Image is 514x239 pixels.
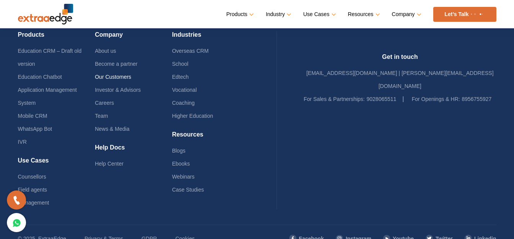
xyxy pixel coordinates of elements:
[304,93,365,106] label: For Sales & Partnerships:
[95,31,172,44] h4: Company
[172,174,194,180] a: Webinars
[172,161,190,167] a: Ebooks
[18,174,46,180] a: Counsellors
[172,148,185,154] a: Blogs
[304,53,496,67] h4: Get in touch
[433,7,496,22] a: Let’s Talk
[306,70,493,89] a: [EMAIL_ADDRESS][DOMAIN_NAME] | [PERSON_NAME][EMAIL_ADDRESS][DOMAIN_NAME]
[172,31,249,44] h4: Industries
[95,161,124,167] a: Help Center
[95,74,131,80] a: Our Customers
[18,113,47,119] a: Mobile CRM
[392,9,420,20] a: Company
[95,126,129,132] a: News & Media
[172,61,188,67] a: School
[18,31,95,44] h4: Products
[226,9,252,20] a: Products
[172,100,194,106] a: Coaching
[172,87,197,93] a: Vocational
[266,9,290,20] a: Industry
[172,113,213,119] a: Higher Education
[95,87,141,93] a: Investor & Advisors
[18,48,82,67] a: Education CRM – Draft old version
[95,61,137,67] a: Become a partner
[367,96,397,102] a: 9028065511
[348,9,379,20] a: Resources
[18,126,52,132] a: WhatsApp Bot
[18,74,62,80] a: Education Chatbot
[172,187,204,193] a: Case Studies
[412,93,460,106] label: For Openings & HR:
[303,9,334,20] a: Use Cases
[18,200,49,206] a: Management
[95,144,172,157] h4: Help Docs
[172,74,189,80] a: Edtech
[18,87,77,106] a: Application Management System
[18,157,95,170] h4: Use Cases
[95,113,108,119] a: Team
[95,100,114,106] a: Careers
[172,131,249,144] h4: Resources
[18,139,27,145] a: IVR
[18,187,47,193] a: Field agents
[95,48,116,54] a: About us
[462,96,491,102] a: 8956755927
[172,48,209,54] a: Overseas CRM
